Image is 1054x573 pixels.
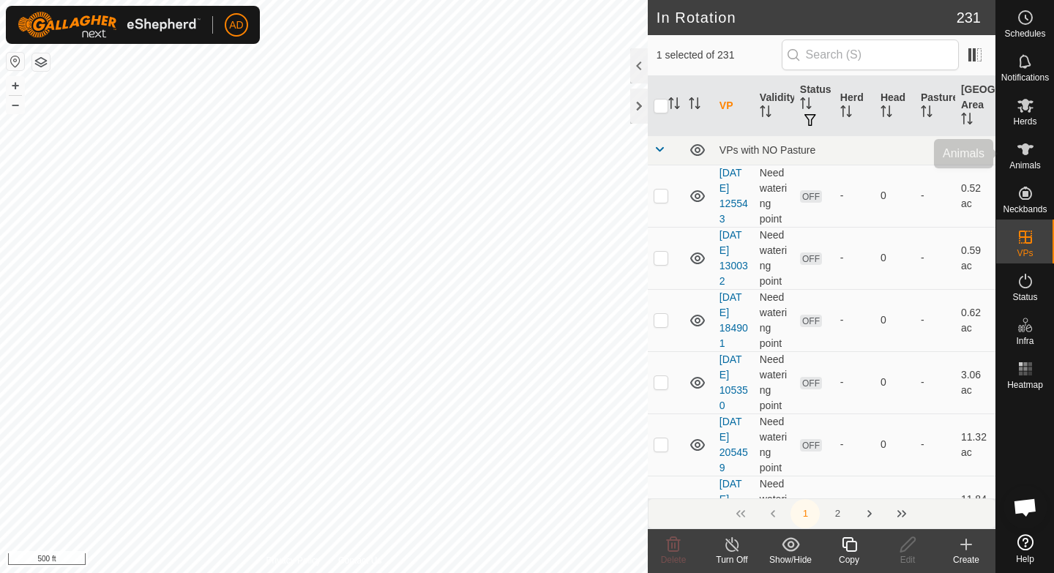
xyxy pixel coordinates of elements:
p-sorticon: Activate to sort [800,100,812,111]
a: [DATE] 105350 [720,353,748,411]
p-sorticon: Activate to sort [961,115,973,127]
a: [DATE] 184901 [720,291,748,349]
td: - [915,227,955,289]
span: OFF [800,315,822,327]
button: Next Page [855,499,884,528]
td: 0 [875,289,915,351]
span: Neckbands [1003,205,1047,214]
td: 11.32 ac [955,413,995,476]
td: Need watering point [754,476,794,538]
div: - [840,437,869,452]
td: Need watering point [754,289,794,351]
td: 0.62 ac [955,289,995,351]
button: – [7,96,24,113]
p-sorticon: Activate to sort [668,100,680,111]
th: Validity [754,76,794,136]
span: Heatmap [1007,381,1043,389]
td: Need watering point [754,413,794,476]
td: 0 [875,351,915,413]
td: 0 [875,476,915,538]
a: [DATE] 172722 [720,478,748,536]
td: Need watering point [754,351,794,413]
div: Edit [878,553,937,566]
a: [DATE] 130032 [720,229,748,287]
button: Map Layers [32,53,50,71]
button: Last Page [887,499,916,528]
td: - [915,476,955,538]
td: 0.59 ac [955,227,995,289]
th: VP [714,76,754,136]
div: Show/Hide [761,553,820,566]
a: Contact Us [338,554,381,567]
th: Herd [834,76,875,136]
span: OFF [800,252,822,265]
td: 11.84 ac [955,476,995,538]
td: Need watering point [754,165,794,227]
th: Status [794,76,834,136]
div: - [840,250,869,266]
p-sorticon: Activate to sort [760,108,771,119]
span: Herds [1013,117,1036,126]
td: 0 [875,165,915,227]
td: 3.06 ac [955,351,995,413]
td: - [915,165,955,227]
button: Reset Map [7,53,24,70]
p-sorticon: Activate to sort [689,100,700,111]
div: VPs with NO Pasture [720,144,990,156]
a: Help [996,528,1054,569]
a: [DATE] 205459 [720,416,748,473]
div: Open chat [1003,485,1047,529]
div: - [840,375,869,390]
div: - [840,188,869,203]
span: OFF [800,190,822,203]
span: Delete [661,555,687,565]
td: - [915,413,955,476]
th: Head [875,76,915,136]
a: [DATE] 125543 [720,167,748,225]
span: OFF [800,439,822,452]
td: Need watering point [754,227,794,289]
p-sorticon: Activate to sort [840,108,852,119]
p-sorticon: Activate to sort [921,108,932,119]
a: Privacy Policy [266,554,321,567]
div: Create [937,553,995,566]
div: - [840,312,869,328]
input: Search (S) [782,40,959,70]
th: [GEOGRAPHIC_DATA] Area [955,76,995,136]
span: 1 selected of 231 [657,48,782,63]
span: Animals [1009,161,1041,170]
td: - [915,289,955,351]
span: Notifications [1001,73,1049,82]
td: 0 [875,413,915,476]
span: 231 [957,7,981,29]
td: 0 [875,227,915,289]
td: - [915,351,955,413]
button: 1 [790,499,820,528]
span: AD [229,18,243,33]
span: Schedules [1004,29,1045,38]
h2: In Rotation [657,9,957,26]
img: Gallagher Logo [18,12,201,38]
button: 2 [823,499,852,528]
div: Copy [820,553,878,566]
span: Status [1012,293,1037,302]
p-sorticon: Activate to sort [881,108,892,119]
span: VPs [1017,249,1033,258]
button: + [7,77,24,94]
th: Pasture [915,76,955,136]
span: Infra [1016,337,1034,345]
span: Help [1016,555,1034,563]
td: 0.52 ac [955,165,995,227]
div: Turn Off [703,553,761,566]
span: OFF [800,377,822,389]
